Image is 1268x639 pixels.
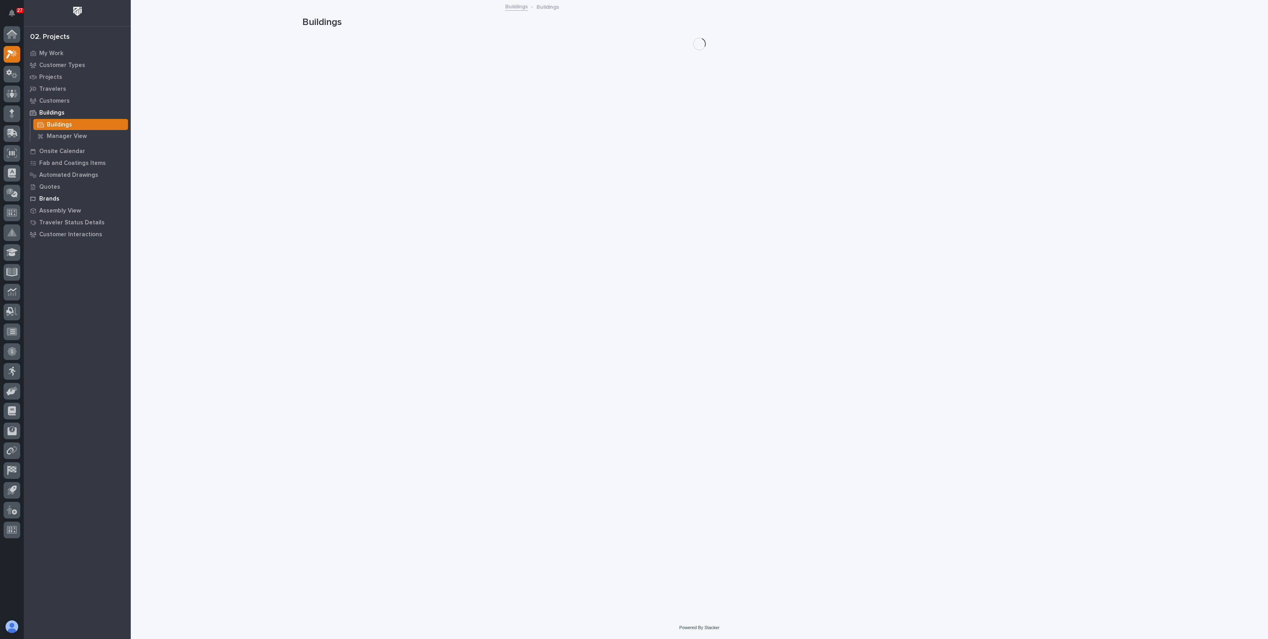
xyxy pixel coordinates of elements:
[24,228,131,240] a: Customer Interactions
[39,184,60,191] p: Quotes
[24,71,131,83] a: Projects
[679,625,719,630] a: Powered By Stacker
[47,121,72,128] p: Buildings
[30,33,70,42] div: 02. Projects
[302,17,1097,28] h1: Buildings
[4,5,20,21] button: Notifications
[537,2,559,11] p: Buildings
[24,216,131,228] a: Traveler Status Details
[70,4,85,19] img: Workspace Logo
[39,195,59,203] p: Brands
[31,130,131,142] a: Manager View
[39,86,66,93] p: Travelers
[39,62,85,69] p: Customer Types
[24,47,131,59] a: My Work
[39,172,98,179] p: Automated Drawings
[31,119,131,130] a: Buildings
[39,74,62,81] p: Projects
[39,109,65,117] p: Buildings
[24,205,131,216] a: Assembly View
[505,2,528,11] a: Buildings
[39,98,70,105] p: Customers
[24,83,131,95] a: Travelers
[47,133,87,140] p: Manager View
[24,157,131,169] a: Fab and Coatings Items
[39,148,85,155] p: Onsite Calendar
[17,8,23,13] p: 27
[39,231,102,238] p: Customer Interactions
[24,169,131,181] a: Automated Drawings
[24,181,131,193] a: Quotes
[39,219,105,226] p: Traveler Status Details
[39,160,106,167] p: Fab and Coatings Items
[4,618,20,635] button: users-avatar
[24,145,131,157] a: Onsite Calendar
[24,107,131,119] a: Buildings
[24,59,131,71] a: Customer Types
[24,193,131,205] a: Brands
[10,10,20,22] div: Notifications27
[39,50,63,57] p: My Work
[39,207,81,214] p: Assembly View
[24,95,131,107] a: Customers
